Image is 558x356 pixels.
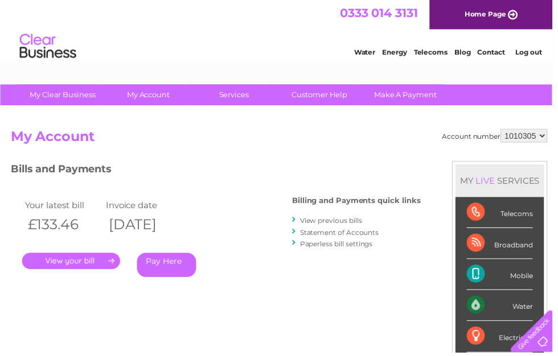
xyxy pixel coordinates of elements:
[138,255,198,280] a: Pay Here
[17,85,110,106] a: My Clear Business
[386,48,411,57] a: Energy
[11,130,553,152] h2: My Account
[295,198,425,207] h4: Billing and Payments quick links
[471,230,538,262] div: Broadband
[418,48,452,57] a: Telecoms
[471,324,538,355] div: Electricity
[471,199,538,230] div: Telecoms
[276,85,370,106] a: Customer Help
[363,85,457,106] a: Make A Payment
[303,230,383,239] a: Statement of Accounts
[22,200,104,215] td: Your latest bill
[460,166,549,198] div: MY SERVICES
[478,177,502,188] div: LIVE
[303,218,366,227] a: View previous bills
[482,48,510,57] a: Contact
[446,130,553,144] div: Account number
[520,48,547,57] a: Log out
[471,262,538,293] div: Mobile
[190,85,284,106] a: Services
[22,255,121,272] a: .
[471,293,538,324] div: Water
[103,85,197,106] a: My Account
[22,215,104,238] th: £133.46
[11,163,425,183] h3: Bills and Payments
[459,48,475,57] a: Blog
[343,6,422,20] a: 0333 014 3131
[104,215,186,238] th: [DATE]
[358,48,379,57] a: Water
[19,30,77,64] img: logo.png
[303,242,376,250] a: Paperless bill settings
[104,200,186,215] td: Invoice date
[11,6,549,55] div: Clear Business is a trading name of Verastar Limited (registered in [GEOGRAPHIC_DATA] No. 3667643...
